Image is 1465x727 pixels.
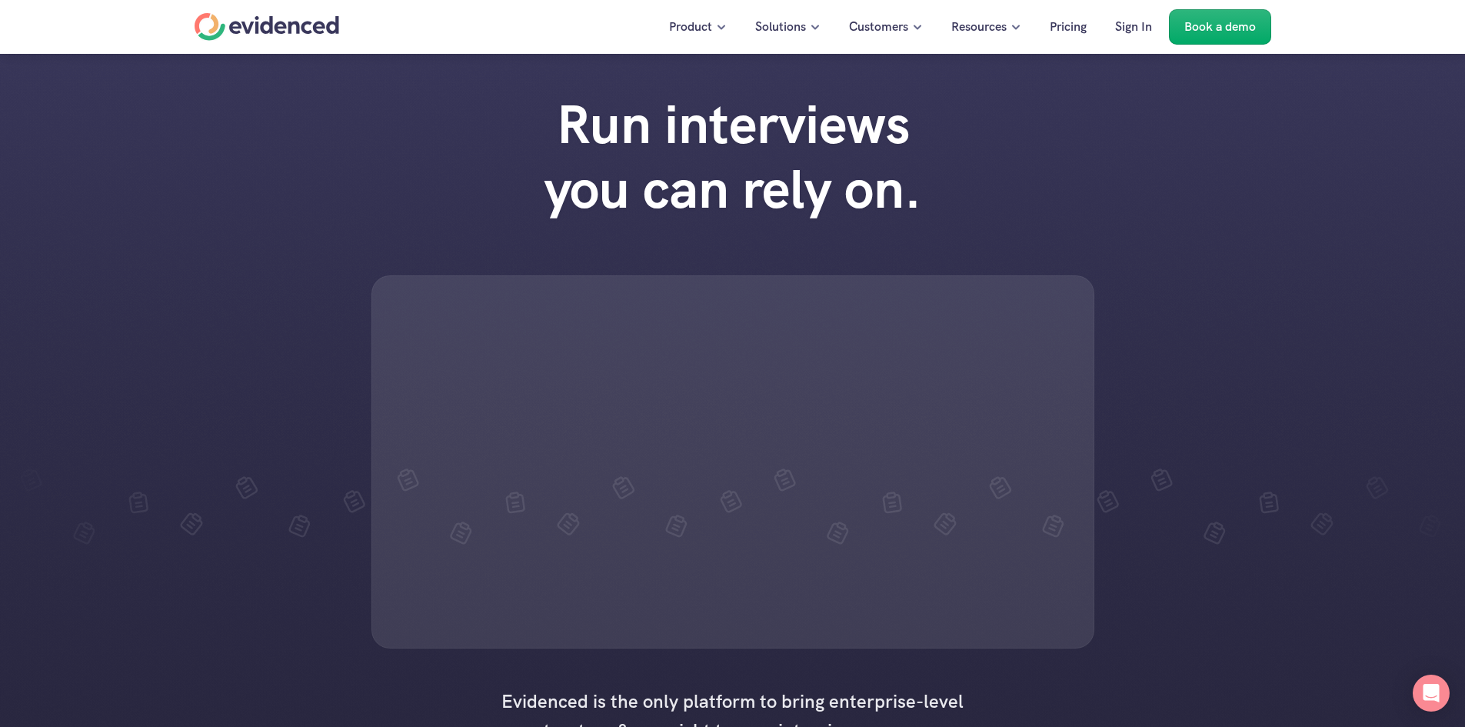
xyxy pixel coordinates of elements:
a: Home [195,13,339,41]
p: Sign In [1115,17,1152,37]
p: Book a demo [1184,17,1256,37]
p: Customers [849,17,908,37]
a: Pricing [1038,9,1098,45]
h1: Run interviews you can rely on. [514,92,952,222]
p: Product [669,17,712,37]
p: Resources [951,17,1007,37]
a: Sign In [1104,9,1164,45]
div: Open Intercom Messenger [1413,675,1450,712]
p: Pricing [1050,17,1087,37]
p: Solutions [755,17,806,37]
a: Book a demo [1169,9,1271,45]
